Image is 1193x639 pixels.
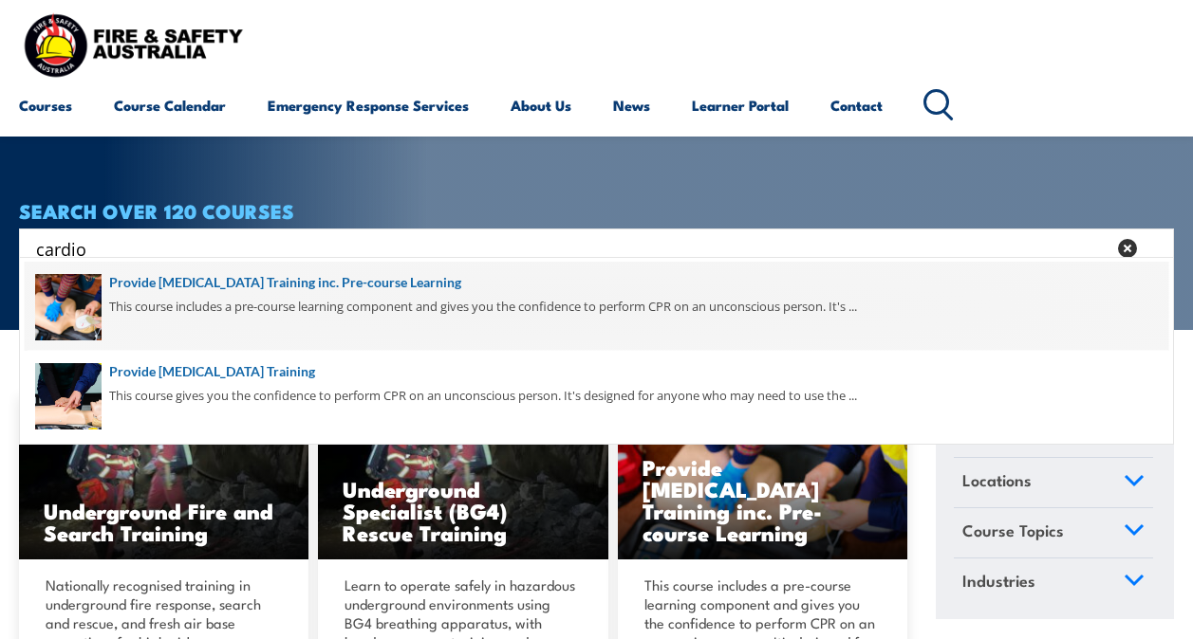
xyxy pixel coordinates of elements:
a: Locations [954,458,1153,507]
a: Provide [MEDICAL_DATA] Training [35,361,1158,382]
h3: Underground Fire and Search Training [44,500,284,543]
a: Courses [19,82,72,128]
img: Underground mine rescue [19,397,308,559]
button: Search magnifier button [1141,235,1167,262]
a: Industries [954,558,1153,608]
a: Contact [830,82,883,128]
span: Locations [962,467,1032,493]
a: Underground Fire and Search Training [19,397,308,559]
span: Industries [962,568,1035,593]
a: Learner Portal [692,82,789,128]
form: Search form [40,235,1109,262]
a: About Us [511,82,571,128]
a: Provide [MEDICAL_DATA] Training inc. Pre-course Learning [35,272,1158,293]
a: News [613,82,650,128]
h3: Provide [MEDICAL_DATA] Training inc. Pre-course Learning [643,456,883,543]
input: Search input [36,234,1106,263]
h3: Underground Specialist (BG4) Rescue Training [343,478,583,543]
a: Emergency Response Services [268,82,469,128]
a: Course Calendar [114,82,226,128]
a: Provide [MEDICAL_DATA] Training inc. Pre-course Learning [618,397,907,559]
img: Underground mine rescue [318,397,607,559]
span: Course Topics [962,518,1064,543]
a: Underground Specialist (BG4) Rescue Training [318,397,607,559]
img: Low Voltage Rescue and Provide CPR [618,397,907,559]
h4: SEARCH OVER 120 COURSES [19,200,1174,221]
a: Course Topics [954,508,1153,557]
